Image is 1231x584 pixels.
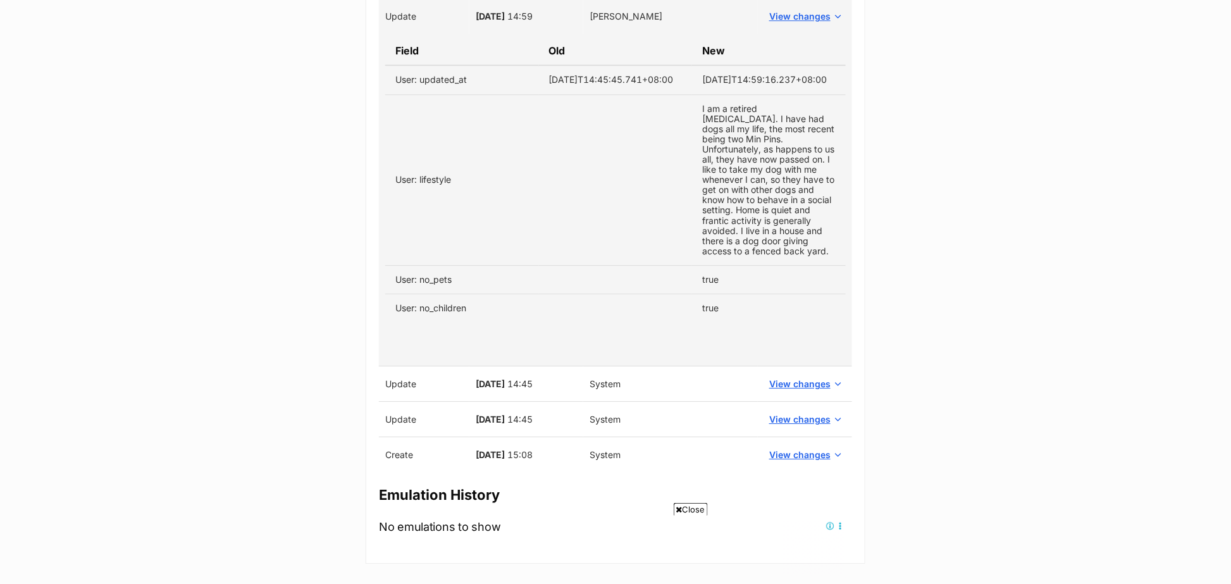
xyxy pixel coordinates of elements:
[507,414,533,425] span: 14:45
[583,402,758,437] td: System
[385,37,539,65] td: Field
[385,94,539,265] td: User: lifestyle
[476,378,505,389] span: [DATE]
[379,437,469,473] td: Create
[385,65,539,94] td: User: updated_at
[539,65,693,94] td: [DATE]T14:45:45.741+08:00
[385,294,539,323] td: User: no_children
[769,377,831,390] span: View changes
[379,366,469,402] td: Update
[476,11,505,22] span: [DATE]
[379,518,852,535] p: No emulations to show
[692,265,846,294] td: true
[583,366,758,402] td: System
[476,414,505,425] span: [DATE]
[379,486,852,504] h3: Emulation History
[764,410,846,428] button: View changes
[507,11,533,22] span: 14:59
[764,7,846,25] button: View changes
[385,265,539,294] td: User: no_pets
[379,402,469,437] td: Update
[692,65,846,94] td: [DATE]T14:59:16.237+08:00
[385,521,846,578] iframe: Advertisement
[507,449,533,460] span: 15:08
[764,375,846,393] button: View changes
[583,437,758,473] td: System
[507,378,533,389] span: 14:45
[769,413,831,426] span: View changes
[476,449,505,460] span: [DATE]
[674,503,708,516] span: Close
[692,94,846,265] td: I am a retired [MEDICAL_DATA]. I have had dogs all my life, the most recent being two Min Pins. U...
[769,9,831,23] span: View changes
[769,448,831,461] span: View changes
[764,445,846,464] button: View changes
[692,294,846,323] td: true
[539,37,693,65] td: Old
[692,37,846,65] td: New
